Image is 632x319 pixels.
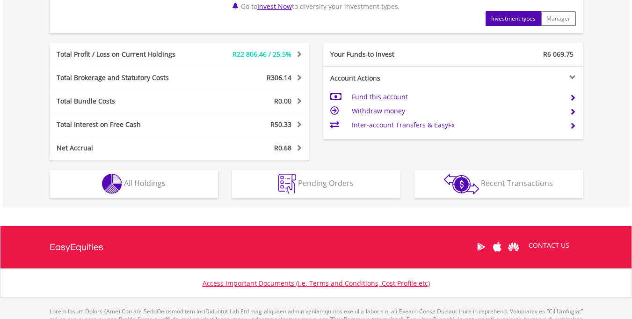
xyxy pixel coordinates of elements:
[124,178,166,188] span: All Holdings
[50,96,201,106] div: Total Bundle Costs
[270,120,291,129] span: R50.33
[274,143,291,152] span: R0.68
[232,50,291,59] span: R22 806.46 / 25.5%
[232,170,400,198] button: Pending Orders
[50,226,103,268] a: EasyEquities
[352,90,562,104] td: Fund this account
[352,104,562,118] td: Withdraw money
[473,232,489,261] a: Google Play
[541,11,576,26] button: Manager
[267,73,291,82] span: R306.14
[323,50,453,59] div: Your Funds to Invest
[414,170,583,198] button: Recent Transactions
[352,118,562,132] td: Inter-account Transfers & EasyFx
[50,120,201,129] div: Total Interest on Free Cash
[203,279,430,288] a: Access Important Documents (i.e. Terms and Conditions, Cost Profile etc)
[506,232,522,261] a: Huawei
[481,178,553,188] span: Recent Transactions
[278,174,296,194] img: pending_instructions-wht.png
[489,232,506,261] a: Apple
[298,178,354,188] span: Pending Orders
[50,143,201,153] div: Net Accrual
[486,11,541,26] button: Investment types
[543,50,574,59] span: R6 069.75
[444,174,479,194] img: transactions-zar-wht.png
[323,74,453,83] div: Account Actions
[50,170,218,198] button: All Holdings
[274,96,291,105] span: R0.00
[102,174,122,194] img: holdings-wht.png
[522,232,576,259] a: CONTACT US
[50,73,201,82] div: Total Brokerage and Statutory Costs
[50,50,201,59] div: Total Profit / Loss on Current Holdings
[257,2,292,11] a: Invest Now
